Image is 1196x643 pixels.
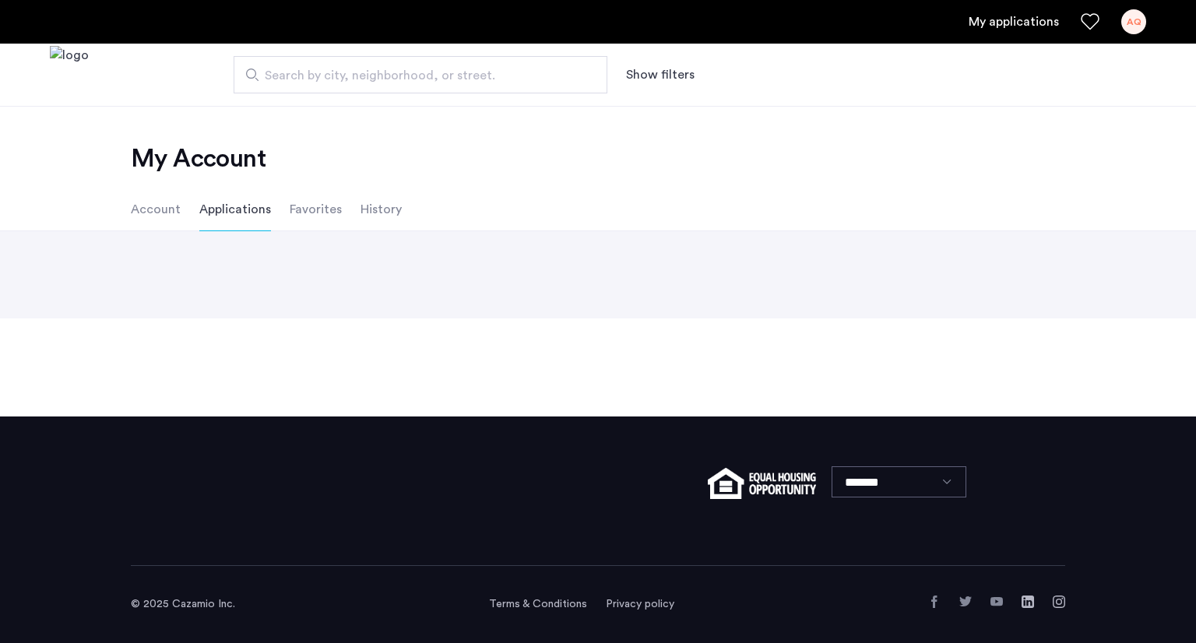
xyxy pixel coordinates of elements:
button: Show or hide filters [626,65,695,84]
span: © 2025 Cazamio Inc. [131,599,235,610]
a: My application [969,12,1059,31]
li: Applications [199,188,271,231]
a: Twitter [959,596,972,608]
li: History [361,188,402,231]
div: AQ [1121,9,1146,34]
li: Favorites [290,188,342,231]
a: Privacy policy [606,596,674,612]
input: Apartment Search [234,56,607,93]
select: Language select [832,466,966,497]
a: Terms and conditions [489,596,587,612]
img: logo [50,46,89,104]
a: Favorites [1081,12,1099,31]
a: Facebook [928,596,941,608]
a: Instagram [1053,596,1065,608]
li: Account [131,188,181,231]
a: YouTube [990,596,1003,608]
img: equal-housing.png [708,468,816,499]
h2: My Account [131,143,1065,174]
a: Cazamio logo [50,46,89,104]
a: LinkedIn [1022,596,1034,608]
span: Search by city, neighborhood, or street. [265,66,564,85]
